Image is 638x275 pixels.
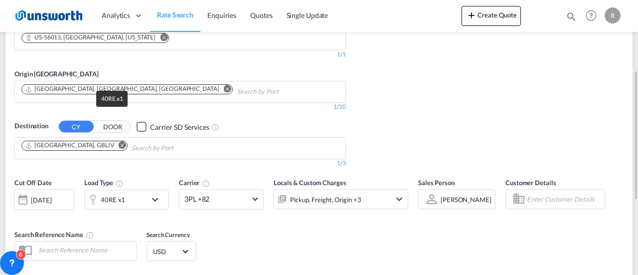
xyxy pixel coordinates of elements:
[25,85,221,93] div: Press delete to remove this chip.
[179,179,210,187] span: Carrier
[184,194,249,204] span: 3PL +82
[583,7,605,25] div: Help
[101,95,123,102] span: 40RE x1
[14,189,74,210] div: [DATE]
[527,192,602,207] input: Enter Customer Details
[274,189,408,209] div: Pickup Freight Origin Origin Custom Destination Factory Stuffingicon-chevron-down
[14,179,52,187] span: Cut Off Date
[207,11,236,19] span: Enquiries
[154,33,168,43] button: Remove
[20,30,177,47] md-chips-wrap: Chips container. Use arrow keys to select chips.
[112,141,127,151] button: Remove
[20,138,230,156] md-chips-wrap: Chips container. Use arrow keys to select chips.
[605,7,621,23] div: R
[14,231,94,239] span: Search Reference Name
[440,192,492,207] md-select: Sales Person: Rizwan Nismi
[441,196,491,204] div: [PERSON_NAME]
[462,6,521,26] button: icon-plus 400-fgCreate Quote
[25,33,158,42] div: Press delete to remove this chip.
[287,11,328,19] span: Single Update
[15,4,82,27] img: 3748d800213711f08852f18dcb6d8936.jpg
[102,10,130,20] span: Analytics
[147,231,190,239] span: Search Currency
[150,122,209,132] div: Carrier SD Services
[505,179,556,187] span: Customer Details
[20,81,335,100] md-chips-wrap: Chips container. Use arrow keys to select chips.
[14,50,346,59] div: 1/1
[202,180,210,188] md-icon: The selected Trucker/Carrierwill be displayed in the rate results If the rates are from another f...
[14,159,346,168] div: 1/3
[116,180,124,188] md-icon: icon-information-outline
[211,123,219,131] md-icon: Unchecked: Search for CY (Container Yard) services for all selected carriers.Checked : Search for...
[101,193,125,207] div: 40RE x1
[466,9,478,21] md-icon: icon-plus 400-fg
[33,243,136,258] input: Search Reference Name
[84,179,124,187] span: Load Type
[418,179,455,187] span: Sales Person
[583,7,600,24] span: Help
[290,193,361,207] div: Pickup Freight Origin Origin Custom Destination Factory Stuffing
[237,84,331,100] input: Chips input.
[86,231,94,239] md-icon: Your search will be saved by the below given name
[153,247,181,256] span: USD
[132,140,226,156] input: Chips input.
[25,85,219,93] div: Norfolk, VA, USORF
[157,10,193,19] span: Rate Search
[25,141,114,150] div: Liverpool, GBLIV
[566,11,577,26] div: icon-magnify
[14,70,99,78] span: Origin [GEOGRAPHIC_DATA]
[31,196,51,205] div: [DATE]
[274,179,346,187] span: Locals & Custom Charges
[59,121,94,132] button: CY
[84,190,169,210] div: 40RE x1icon-chevron-down
[149,194,166,206] md-icon: icon-chevron-down
[14,209,22,223] md-datepicker: Select
[217,85,232,95] button: Remove
[566,11,577,22] md-icon: icon-magnify
[14,121,48,131] span: Destination
[95,121,130,133] button: DOOR
[393,193,405,205] md-icon: icon-chevron-down
[250,11,272,19] span: Quotes
[333,103,346,111] div: 1/10
[137,121,209,132] md-checkbox: Checkbox No Ink
[152,244,191,259] md-select: Select Currency: $ USDUnited States Dollar
[25,33,156,42] div: US-56013, Blue Earth, Minnesota
[25,141,116,150] div: Press delete to remove this chip.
